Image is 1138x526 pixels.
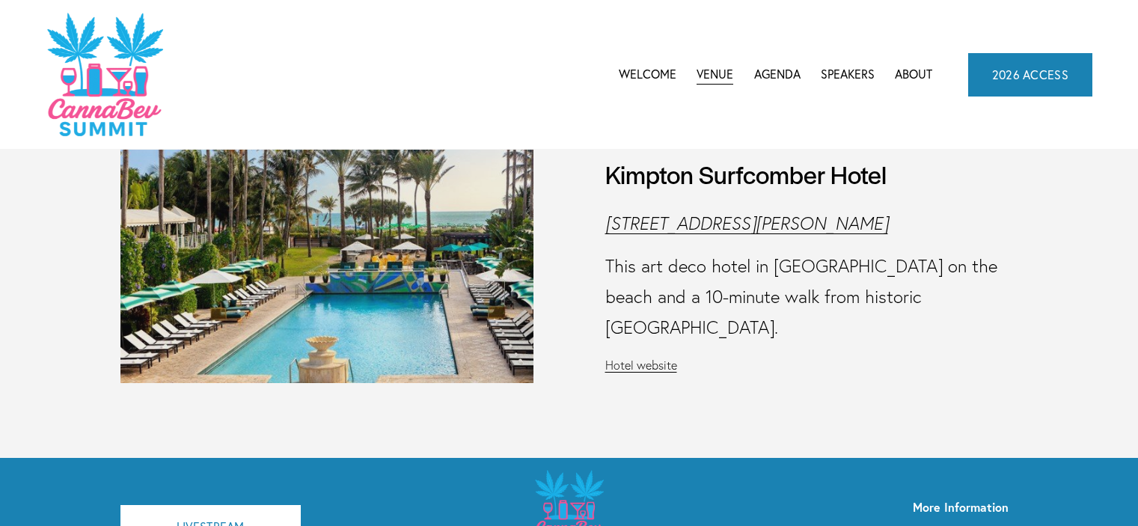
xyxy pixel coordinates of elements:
[697,64,733,86] a: Venue
[754,64,801,86] a: folder dropdown
[913,499,1009,515] strong: More Information
[46,11,163,138] img: CannaDataCon
[605,212,888,234] a: [STREET_ADDRESS][PERSON_NAME]
[968,53,1093,97] a: 2026 ACCESS
[821,64,875,86] a: Speakers
[605,358,677,373] a: Hotel website
[605,251,1018,343] p: This art deco hotel in [GEOGRAPHIC_DATA] on the beach and a 10-minute walk from historic [GEOGRAP...
[605,156,887,192] h3: Kimpton Surfcomber Hotel
[754,64,801,85] span: Agenda
[619,64,676,86] a: Welcome
[895,64,932,86] a: About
